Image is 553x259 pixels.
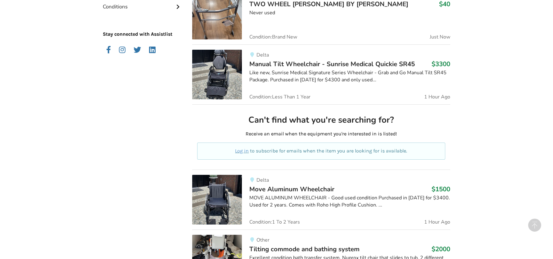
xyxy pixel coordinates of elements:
[192,44,450,104] a: mobility-manual tilt wheelchair - sunrise medical quickie sr45DeltaManual Tilt Wheelchair - Sunri...
[249,220,300,225] span: Condition: 1 To 2 Years
[430,34,450,39] span: Just Now
[192,170,450,229] a: mobility-move aluminum wheelchairDeltaMove Aluminum Wheelchair$1500MOVE ALUMINUM WHEELCHAIR - Goo...
[256,237,270,243] span: Other
[432,60,450,68] h3: $3300
[249,9,450,16] div: Never used
[249,185,334,193] span: Move Aluminum Wheelchair
[103,13,182,38] p: Stay connected with Assistlist
[197,130,445,138] p: Receive an email when the equipment you're interested in is listed!
[432,185,450,193] h3: $1500
[249,34,297,39] span: Condition: Brand New
[249,245,360,253] span: Tilting commode and bathing system
[205,148,438,155] p: to subscribe for emails when the item you are looking for is available.
[249,194,450,209] div: MOVE ALUMINUM WHEELCHAIR - Good used condition Purchased in [DATE] for $3400. Used for 2 years. C...
[256,177,269,184] span: Delta
[424,220,450,225] span: 1 Hour Ago
[249,60,415,68] span: Manual Tilt Wheelchair - Sunrise Medical Quickie SR45
[249,94,310,99] span: Condition: Less Than 1 Year
[249,69,450,84] div: Like new, Sunrise Medical Signature Series Wheelchair - Grab and Go Manual Tilt SR45 Package. Pur...
[424,94,450,99] span: 1 Hour Ago
[192,175,242,225] img: mobility-move aluminum wheelchair
[256,52,269,58] span: Delta
[432,245,450,253] h3: $2000
[197,115,445,125] h2: Can't find what you're searching for?
[192,50,242,99] img: mobility-manual tilt wheelchair - sunrise medical quickie sr45
[235,148,249,154] a: Log in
